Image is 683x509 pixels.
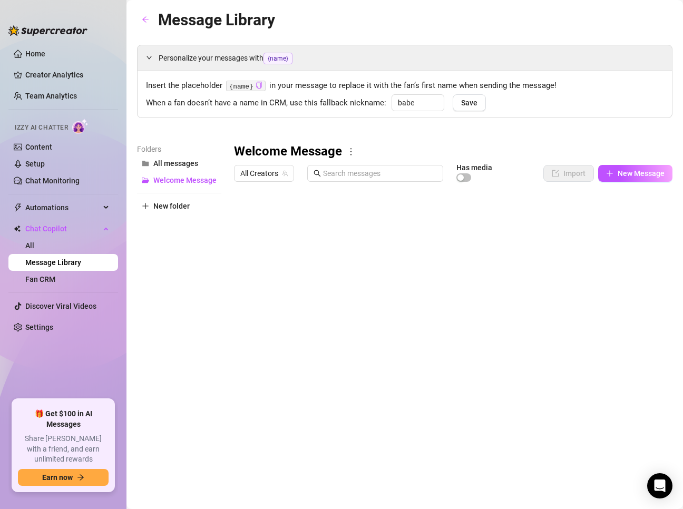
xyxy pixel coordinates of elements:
div: Open Intercom Messenger [647,473,672,498]
span: 🎁 Get $100 in AI Messages [18,409,109,429]
a: Setup [25,160,45,168]
span: team [282,170,288,177]
button: All messages [137,155,221,172]
a: Home [25,50,45,58]
span: folder [142,160,149,167]
button: New folder [137,198,221,214]
button: Welcome Message [137,172,221,189]
button: Click to Copy [256,82,262,90]
span: thunderbolt [14,203,22,212]
a: Settings [25,323,53,331]
span: New folder [153,202,190,210]
img: Chat Copilot [14,225,21,232]
span: plus [142,202,149,210]
span: arrow-left [142,16,149,23]
img: logo-BBDzfeDw.svg [8,25,87,36]
article: Message Library [158,7,275,32]
span: {name} [264,53,292,64]
span: copy [256,82,262,89]
span: Automations [25,199,100,216]
span: New Message [618,169,665,178]
span: plus [606,170,613,177]
span: Personalize your messages with [159,52,664,64]
button: Save [453,94,486,111]
span: Earn now [42,473,73,482]
span: expanded [146,54,152,61]
a: Content [25,143,52,151]
article: Has media [456,164,492,171]
span: Chat Copilot [25,220,100,237]
button: New Message [598,165,672,182]
a: Message Library [25,258,81,267]
span: folder-open [142,177,149,184]
span: more [346,147,356,156]
article: Folders [137,143,221,155]
span: When a fan doesn’t have a name in CRM, use this fallback nickname: [146,97,386,110]
button: Import [543,165,594,182]
span: Insert the placeholder in your message to replace it with the fan’s first name when sending the m... [146,80,664,92]
span: Save [461,99,477,107]
input: Search messages [323,168,437,179]
a: All [25,241,34,250]
a: Fan CRM [25,275,55,283]
div: Personalize your messages with{name} [138,45,672,71]
span: All messages [153,159,198,168]
a: Team Analytics [25,92,77,100]
code: {name} [226,81,266,92]
img: AI Chatter [72,119,89,134]
span: arrow-right [77,474,84,481]
span: Welcome Message [153,176,217,184]
a: Discover Viral Videos [25,302,96,310]
span: All Creators [240,165,288,181]
a: Creator Analytics [25,66,110,83]
span: Izzy AI Chatter [15,123,68,133]
h3: Welcome Message [234,143,342,160]
a: Chat Monitoring [25,177,80,185]
span: search [314,170,321,177]
span: Share [PERSON_NAME] with a friend, and earn unlimited rewards [18,434,109,465]
button: Earn nowarrow-right [18,469,109,486]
